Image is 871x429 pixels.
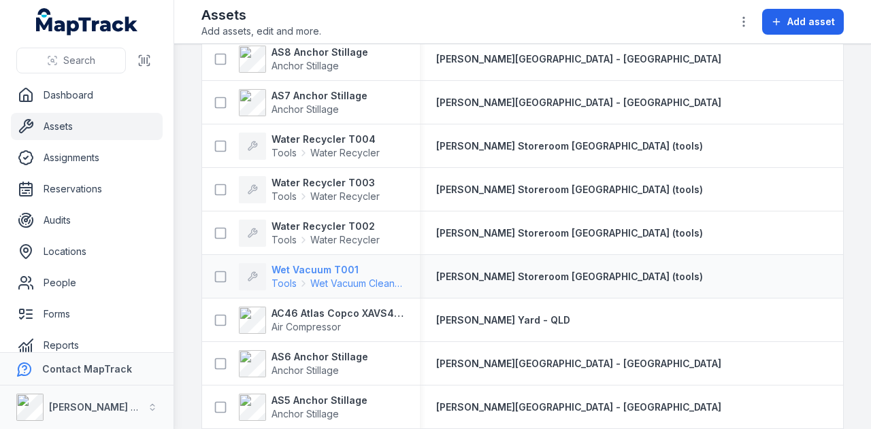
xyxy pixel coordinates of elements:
[11,332,163,359] a: Reports
[239,89,367,116] a: AS7 Anchor StillageAnchor Stillage
[272,263,404,277] strong: Wet Vacuum T001
[239,220,380,247] a: Water Recycler T002ToolsWater Recycler
[272,307,404,320] strong: AC46 Atlas Copco XAVS450
[272,277,297,290] span: Tools
[436,227,703,239] span: [PERSON_NAME] Storeroom [GEOGRAPHIC_DATA] (tools)
[49,401,161,413] strong: [PERSON_NAME] Group
[11,207,163,234] a: Audits
[11,269,163,296] a: People
[310,190,380,203] span: Water Recycler
[11,144,163,171] a: Assignments
[436,97,721,108] span: [PERSON_NAME][GEOGRAPHIC_DATA] - [GEOGRAPHIC_DATA]
[310,233,380,247] span: Water Recycler
[272,89,367,103] strong: AS7 Anchor Stillage
[272,364,339,376] span: Anchor Stillage
[272,133,380,146] strong: Water Recycler T004
[11,175,163,203] a: Reservations
[239,307,404,334] a: AC46 Atlas Copco XAVS450Air Compressor
[436,140,703,152] span: [PERSON_NAME] Storeroom [GEOGRAPHIC_DATA] (tools)
[787,15,835,29] span: Add asset
[310,277,404,290] span: Wet Vacuum Cleaner
[11,238,163,265] a: Locations
[201,5,321,24] h2: Assets
[436,358,721,369] span: [PERSON_NAME][GEOGRAPHIC_DATA] - [GEOGRAPHIC_DATA]
[272,176,380,190] strong: Water Recycler T003
[436,139,703,153] a: [PERSON_NAME] Storeroom [GEOGRAPHIC_DATA] (tools)
[239,46,368,73] a: AS8 Anchor StillageAnchor Stillage
[272,60,339,71] span: Anchor Stillage
[272,190,297,203] span: Tools
[436,53,721,65] span: [PERSON_NAME][GEOGRAPHIC_DATA] - [GEOGRAPHIC_DATA]
[436,357,721,371] a: [PERSON_NAME][GEOGRAPHIC_DATA] - [GEOGRAPHIC_DATA]
[239,263,404,290] a: Wet Vacuum T001ToolsWet Vacuum Cleaner
[36,8,138,35] a: MapTrack
[11,113,163,140] a: Assets
[272,408,339,419] span: Anchor Stillage
[272,103,339,115] span: Anchor Stillage
[239,133,380,160] a: Water Recycler T004ToolsWater Recycler
[239,176,380,203] a: Water Recycler T003ToolsWater Recycler
[436,226,703,240] a: [PERSON_NAME] Storeroom [GEOGRAPHIC_DATA] (tools)
[272,220,380,233] strong: Water Recycler T002
[436,184,703,195] span: [PERSON_NAME] Storeroom [GEOGRAPHIC_DATA] (tools)
[436,314,570,326] span: [PERSON_NAME] Yard - QLD
[16,48,126,73] button: Search
[272,321,341,332] span: Air Compressor
[11,82,163,109] a: Dashboard
[272,394,367,407] strong: AS5 Anchor Stillage
[272,350,368,364] strong: AS6 Anchor Stillage
[272,46,368,59] strong: AS8 Anchor Stillage
[436,270,703,284] a: [PERSON_NAME] Storeroom [GEOGRAPHIC_DATA] (tools)
[436,401,721,413] span: [PERSON_NAME][GEOGRAPHIC_DATA] - [GEOGRAPHIC_DATA]
[42,363,132,375] strong: Contact MapTrack
[762,9,844,35] button: Add asset
[436,96,721,109] a: [PERSON_NAME][GEOGRAPHIC_DATA] - [GEOGRAPHIC_DATA]
[436,183,703,196] a: [PERSON_NAME] Storeroom [GEOGRAPHIC_DATA] (tools)
[436,52,721,66] a: [PERSON_NAME][GEOGRAPHIC_DATA] - [GEOGRAPHIC_DATA]
[239,350,368,377] a: AS6 Anchor StillageAnchor Stillage
[201,24,321,38] span: Add assets, edit and more.
[436,271,703,282] span: [PERSON_NAME] Storeroom [GEOGRAPHIC_DATA] (tools)
[436,400,721,414] a: [PERSON_NAME][GEOGRAPHIC_DATA] - [GEOGRAPHIC_DATA]
[310,146,380,160] span: Water Recycler
[11,301,163,328] a: Forms
[239,394,367,421] a: AS5 Anchor StillageAnchor Stillage
[272,233,297,247] span: Tools
[63,54,95,67] span: Search
[272,146,297,160] span: Tools
[436,313,570,327] a: [PERSON_NAME] Yard - QLD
